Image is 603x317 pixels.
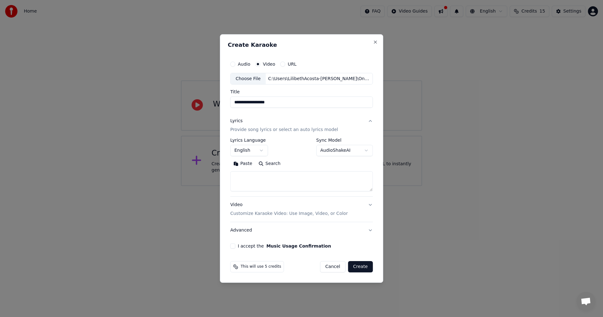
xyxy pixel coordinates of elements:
button: Search [255,159,284,169]
p: Provide song lyrics or select an auto lyrics model [230,127,338,133]
button: Paste [230,159,255,169]
label: Audio [238,62,250,66]
label: URL [288,62,296,66]
h2: Create Karaoke [228,42,375,48]
label: Title [230,90,373,94]
label: Lyrics Language [230,138,268,143]
label: Sync Model [316,138,373,143]
div: C:\Users\LilibethAcosta-[PERSON_NAME]\OneDrive - Global Green Growth Institute\My references\Musi... [266,76,372,82]
label: Video [263,62,275,66]
button: VideoCustomize Karaoke Video: Use Image, Video, or Color [230,197,373,222]
p: Customize Karaoke Video: Use Image, Video, or Color [230,210,348,217]
div: Choose File [231,73,266,85]
button: Cancel [320,261,345,272]
div: Video [230,202,348,217]
button: Advanced [230,222,373,238]
button: Create [348,261,373,272]
span: This will use 5 credits [241,264,281,269]
button: LyricsProvide song lyrics or select an auto lyrics model [230,113,373,138]
button: I accept the [266,244,331,248]
label: I accept the [238,244,331,248]
div: Lyrics [230,118,242,124]
div: LyricsProvide song lyrics or select an auto lyrics model [230,138,373,197]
